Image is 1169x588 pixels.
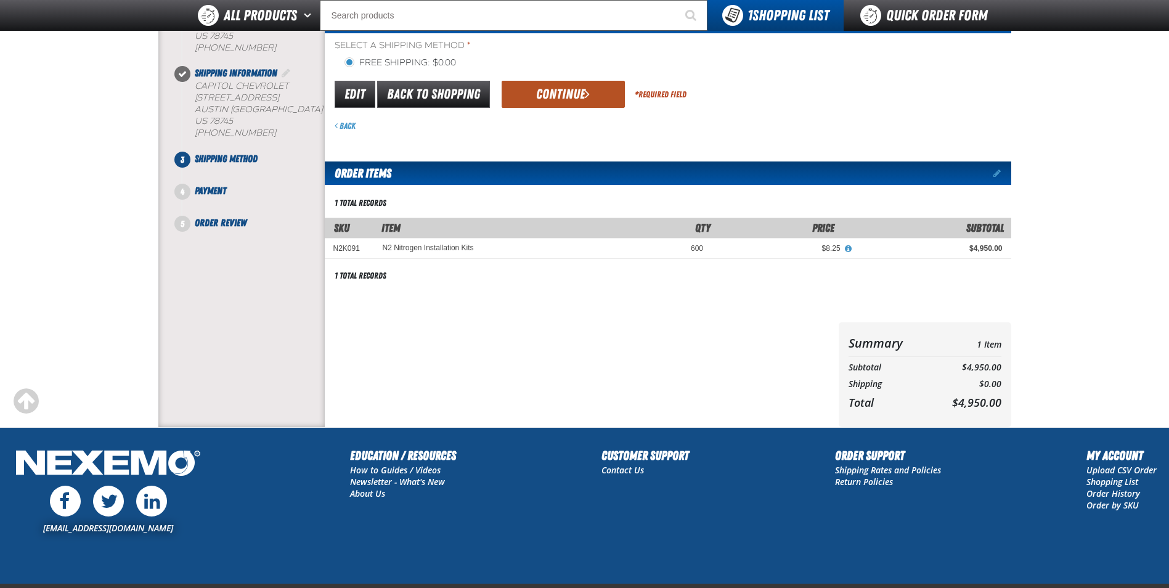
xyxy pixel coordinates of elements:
[928,359,1001,376] td: $4,950.00
[174,216,190,232] span: 5
[1086,464,1157,476] a: Upload CSV Order
[325,161,391,185] h2: Order Items
[195,153,258,165] span: Shipping Method
[1086,476,1138,488] a: Shopping List
[43,522,173,534] a: [EMAIL_ADDRESS][DOMAIN_NAME]
[383,243,474,252] a: N2 Nitrogen Installation Kits
[195,81,289,91] span: Capitol Chevrolet
[195,43,276,53] bdo: [PHONE_NUMBER]
[841,243,857,255] button: View All Prices for N2 Nitrogen Installation Kits
[350,446,456,465] h2: Education / Resources
[502,81,625,108] button: Continue
[335,40,1011,52] span: Select a Shipping Method
[210,116,233,126] bdo: 78745
[601,464,644,476] a: Contact Us
[928,332,1001,354] td: 1 Item
[210,31,233,41] bdo: 78745
[12,388,39,415] div: Scroll to the top
[195,128,276,138] bdo: [PHONE_NUMBER]
[812,221,834,234] span: Price
[835,476,893,488] a: Return Policies
[858,243,1003,253] div: $4,950.00
[835,446,941,465] h2: Order Support
[691,244,703,253] span: 600
[747,7,829,24] span: Shopping List
[335,197,386,209] div: 1 total records
[182,216,325,231] li: Order Review. Step 5 of 5. Not Completed
[195,104,228,115] span: AUSTIN
[195,185,226,197] span: Payment
[1086,499,1139,511] a: Order by SKU
[334,221,349,234] a: SKU
[966,221,1004,234] span: Subtotal
[182,152,325,184] li: Shipping Method. Step 3 of 5. Not Completed
[849,332,929,354] th: Summary
[325,238,374,258] td: N2K091
[335,81,375,108] a: Edit
[335,121,356,131] a: Back
[720,243,841,253] div: $8.25
[377,81,490,108] a: Back to Shopping
[849,376,929,393] th: Shipping
[182,66,325,151] li: Shipping Information. Step 2 of 5. Completed
[381,221,401,234] span: Item
[335,270,386,282] div: 1 total records
[993,169,1011,178] a: Edit items
[230,104,323,115] span: [GEOGRAPHIC_DATA]
[174,184,190,200] span: 4
[601,446,689,465] h2: Customer Support
[224,4,297,27] span: All Products
[835,464,941,476] a: Shipping Rates and Policies
[747,7,752,24] strong: 1
[849,393,929,412] th: Total
[280,67,292,79] a: Edit Shipping Information
[174,152,190,168] span: 3
[350,488,385,499] a: About Us
[195,217,246,229] span: Order Review
[1086,446,1157,465] h2: My Account
[195,67,277,79] span: Shipping Information
[695,221,711,234] span: Qty
[928,376,1001,393] td: $0.00
[195,92,279,103] span: [STREET_ADDRESS]
[195,116,207,126] span: US
[195,31,207,41] span: US
[635,89,686,100] div: Required Field
[1086,488,1140,499] a: Order History
[849,359,929,376] th: Subtotal
[350,476,445,488] a: Newsletter - What's New
[12,446,204,483] img: Nexemo Logo
[350,464,441,476] a: How to Guides / Videos
[344,57,456,69] label: Free Shipping: $0.00
[344,57,354,67] input: Free Shipping: $0.00
[182,184,325,216] li: Payment. Step 4 of 5. Not Completed
[952,395,1001,410] span: $4,950.00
